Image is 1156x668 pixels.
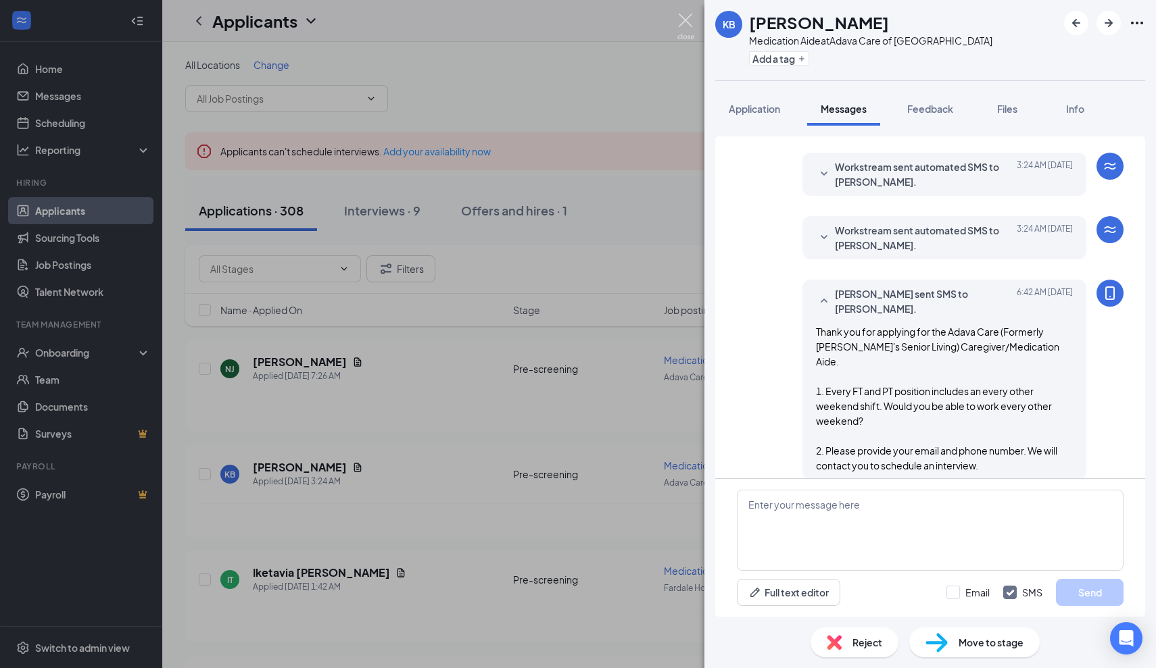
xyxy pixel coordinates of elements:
[852,635,882,650] span: Reject
[723,18,736,31] div: KB
[959,635,1023,650] span: Move to stage
[821,103,867,115] span: Messages
[816,230,832,246] svg: SmallChevronDown
[816,293,832,309] svg: SmallChevronUp
[1110,622,1142,654] div: Open Intercom Messenger
[816,326,1059,471] span: Thank you for applying for the Adava Care (Formerly [PERSON_NAME]'s Senior Living) Caregiver/Medi...
[1056,579,1124,606] button: Send
[1129,15,1145,31] svg: Ellipses
[1017,223,1073,253] span: [DATE] 3:24 AM
[835,223,1012,253] span: Workstream sent automated SMS to [PERSON_NAME].
[748,586,762,599] svg: Pen
[835,286,1012,316] span: [PERSON_NAME] sent SMS to [PERSON_NAME].
[737,579,840,606] button: Full text editorPen
[1068,15,1084,31] svg: ArrowLeftNew
[1102,222,1118,238] svg: WorkstreamLogo
[749,34,992,47] div: Medication Aide at Adava Care of [GEOGRAPHIC_DATA]
[816,166,832,182] svg: SmallChevronDown
[1102,285,1118,301] svg: MobileSms
[1101,15,1117,31] svg: ArrowRight
[1017,159,1073,189] span: [DATE] 3:24 AM
[749,51,809,66] button: PlusAdd a tag
[835,159,1012,189] span: Workstream sent automated SMS to [PERSON_NAME].
[907,103,953,115] span: Feedback
[729,103,780,115] span: Application
[1102,158,1118,174] svg: WorkstreamLogo
[798,55,806,63] svg: Plus
[749,11,889,34] h1: [PERSON_NAME]
[1097,11,1121,35] button: ArrowRight
[997,103,1017,115] span: Files
[1017,286,1073,316] span: [DATE] 6:42 AM
[1064,11,1088,35] button: ArrowLeftNew
[1066,103,1084,115] span: Info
